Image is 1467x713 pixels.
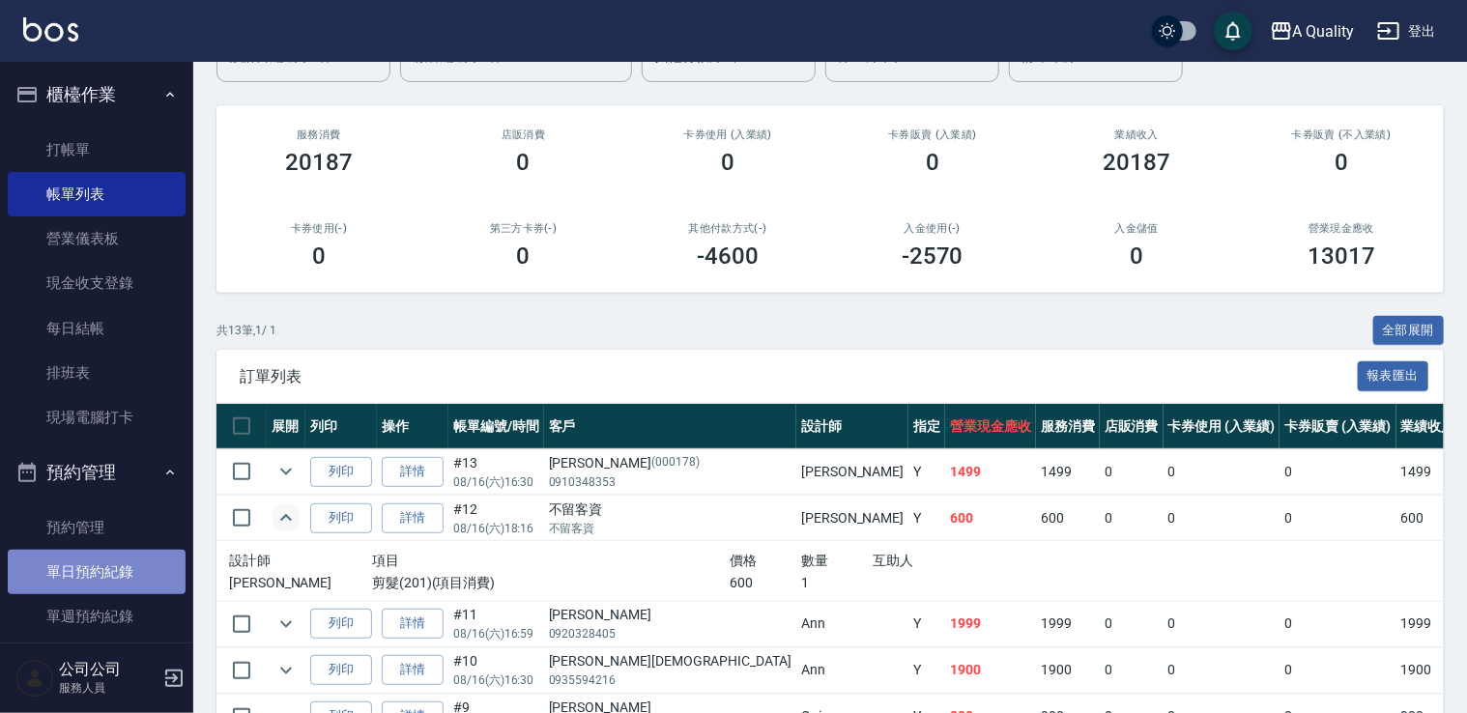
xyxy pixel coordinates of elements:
th: 業績收入 [1396,404,1460,449]
td: 1999 [1036,601,1100,646]
td: Y [908,601,945,646]
p: 600 [730,573,801,593]
td: #11 [448,601,544,646]
button: A Quality [1262,12,1363,51]
td: 0 [1100,449,1164,495]
h2: 其他付款方式(-) [648,222,807,235]
span: 互助人 [873,553,914,568]
p: 08/16 (六) 16:30 [453,473,539,491]
h2: 卡券販賣 (不入業績) [1262,128,1421,141]
td: 1900 [1396,647,1460,693]
img: Logo [23,17,78,42]
span: 數量 [801,553,829,568]
th: 店販消費 [1100,404,1164,449]
td: 600 [1036,496,1100,541]
button: 列印 [310,655,372,685]
td: 0 [1164,601,1280,646]
h3: 0 [721,149,734,176]
h3: 服務消費 [240,128,398,141]
h3: 0 [517,242,531,270]
td: 0 [1164,647,1280,693]
div: [PERSON_NAME] [549,605,791,625]
h3: 20187 [285,149,353,176]
h3: -2570 [902,242,964,270]
p: 08/16 (六) 18:16 [453,520,539,537]
h2: 卡券販賣 (入業績) [853,128,1012,141]
h3: 0 [312,242,326,270]
button: 登出 [1369,14,1444,49]
a: 現場電腦打卡 [8,395,186,440]
td: 600 [945,496,1036,541]
th: 指定 [908,404,945,449]
a: 單週預約紀錄 [8,594,186,639]
a: 排班表 [8,351,186,395]
h5: 公司公司 [59,660,158,679]
a: 現金收支登錄 [8,261,186,305]
h3: -4600 [697,242,759,270]
p: [PERSON_NAME] [229,573,372,593]
a: 單日預約紀錄 [8,550,186,594]
p: 08/16 (六) 16:59 [453,625,539,642]
h3: 0 [1130,242,1143,270]
th: 客戶 [544,404,796,449]
td: Y [908,496,945,541]
button: 列印 [310,609,372,639]
p: (000178) [651,453,700,473]
h2: 入金儲值 [1058,222,1217,235]
td: 1499 [1036,449,1100,495]
a: 帳單列表 [8,172,186,216]
span: 項目 [372,553,400,568]
td: 1999 [945,601,1036,646]
a: 報表匯出 [1358,366,1429,385]
button: 報表匯出 [1358,361,1429,391]
td: 0 [1280,496,1396,541]
td: #12 [448,496,544,541]
th: 營業現金應收 [945,404,1036,449]
td: 1900 [1036,647,1100,693]
a: 預約管理 [8,505,186,550]
div: 不留客資 [549,499,791,520]
button: expand row [272,610,301,639]
td: 1499 [945,449,1036,495]
p: 1 [801,573,873,593]
button: expand row [272,656,301,685]
p: 0920328405 [549,625,791,642]
button: 全部展開 [1373,316,1445,346]
span: 價格 [730,553,758,568]
th: 卡券使用 (入業績) [1164,404,1280,449]
button: 預約管理 [8,447,186,498]
td: Ann [796,601,908,646]
a: 詳情 [382,457,444,487]
div: [PERSON_NAME][DEMOGRAPHIC_DATA] [549,651,791,671]
h2: 入金使用(-) [853,222,1012,235]
td: Y [908,647,945,693]
td: 1900 [945,647,1036,693]
td: Y [908,449,945,495]
th: 帳單編號/時間 [448,404,544,449]
a: 詳情 [382,655,444,685]
h2: 店販消費 [445,128,603,141]
td: #10 [448,647,544,693]
td: Ann [796,647,908,693]
td: 0 [1100,647,1164,693]
span: 訂單列表 [240,367,1358,386]
h2: 卡券使用(-) [240,222,398,235]
h3: 20187 [1104,149,1171,176]
th: 卡券販賣 (入業績) [1280,404,1396,449]
p: 0935594216 [549,671,791,689]
td: 0 [1100,601,1164,646]
div: A Quality [1293,19,1355,43]
td: 0 [1164,449,1280,495]
h3: 13017 [1308,242,1375,270]
th: 設計師 [796,404,908,449]
h3: 0 [1335,149,1348,176]
th: 操作 [377,404,448,449]
a: 營業儀表板 [8,216,186,261]
td: 0 [1164,496,1280,541]
h2: 業績收入 [1058,128,1217,141]
td: 0 [1280,647,1396,693]
span: 設計師 [229,553,271,568]
th: 列印 [305,404,377,449]
h2: 卡券使用 (入業績) [648,128,807,141]
h3: 0 [517,149,531,176]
